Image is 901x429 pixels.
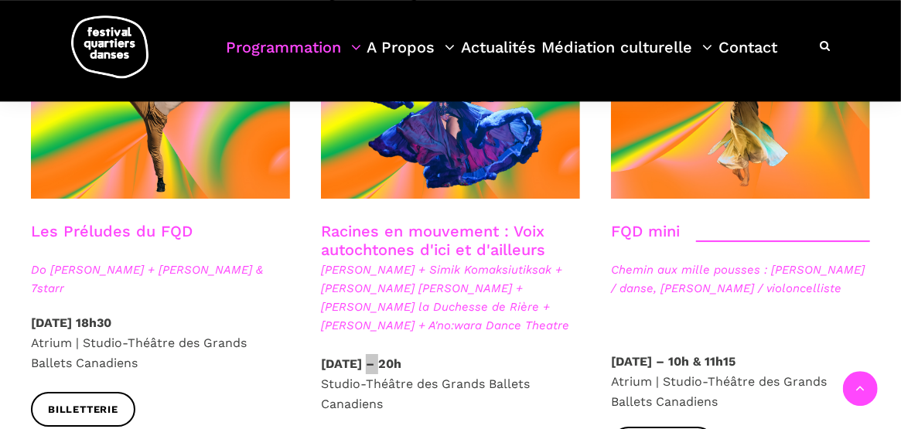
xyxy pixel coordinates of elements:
[31,313,290,373] p: Atrium | Studio-Théâtre des Grands Ballets Canadiens
[31,315,111,330] strong: [DATE] 18h30
[71,15,148,78] img: logo-fqd-med
[542,34,713,80] a: Médiation culturelle
[321,260,580,335] span: [PERSON_NAME] + Simik Komaksiutiksak + [PERSON_NAME] [PERSON_NAME] + [PERSON_NAME] la Duchesse de...
[718,34,777,80] a: Contact
[226,34,361,80] a: Programmation
[31,222,193,240] a: Les Préludes du FQD
[611,352,870,411] p: Atrium | Studio-Théâtre des Grands Ballets Canadiens
[31,392,135,427] a: Billetterie
[611,260,870,298] span: Chemin aux mille pousses : [PERSON_NAME] / danse, [PERSON_NAME] / violoncelliste
[321,354,580,414] p: Studio-Théâtre des Grands Ballets Canadiens
[611,222,680,240] a: FQD mini
[48,402,118,418] span: Billetterie
[461,34,536,80] a: Actualités
[321,222,545,259] a: Racines en mouvement : Voix autochtones d'ici et d'ailleurs
[321,356,401,371] strong: [DATE] – 20h
[31,260,290,298] span: Do [PERSON_NAME] + [PERSON_NAME] & 7starr
[611,354,735,369] strong: [DATE] – 10h & 11h15
[367,34,456,80] a: A Propos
